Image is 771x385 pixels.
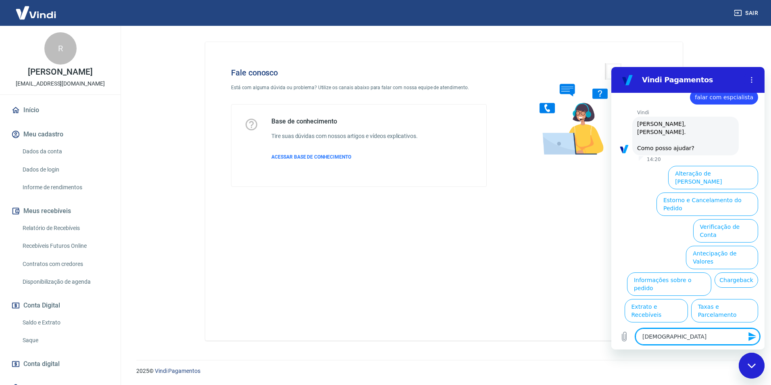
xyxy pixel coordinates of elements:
[10,355,111,373] a: Conta digital
[231,68,487,77] h4: Fale conosco
[10,297,111,314] button: Conta Digital
[10,0,62,25] img: Vindi
[23,358,60,370] span: Conta digital
[10,126,111,143] button: Meu cadastro
[19,256,111,272] a: Contratos com credores
[523,55,646,163] img: Fale conosco
[44,32,77,65] div: R
[19,238,111,254] a: Recebíveis Futuros Online
[155,368,200,374] a: Vindi Pagamentos
[19,314,111,331] a: Saldo e Extrato
[10,101,111,119] a: Início
[28,68,92,76] p: [PERSON_NAME]
[739,353,765,379] iframe: Botão para abrir a janela de mensagens, conversa em andamento
[16,80,105,88] p: [EMAIL_ADDRESS][DOMAIN_NAME]
[611,67,765,349] iframe: Janela de mensagens
[271,153,418,161] a: ACESSAR BASE DE CONHECIMENTO
[19,332,111,349] a: Saque
[19,179,111,196] a: Informe de rendimentos
[732,6,761,21] button: Sair
[19,220,111,236] a: Relatório de Recebíveis
[136,367,752,375] p: 2025 ©
[271,117,418,126] h5: Base de conhecimento
[19,274,111,290] a: Disponibilização de agenda
[271,154,351,160] span: ACESSAR BASE DE CONHECIMENTO
[19,143,111,160] a: Dados da conta
[10,202,111,220] button: Meus recebíveis
[19,161,111,178] a: Dados de login
[271,132,418,140] h6: Tire suas dúvidas com nossos artigos e vídeos explicativos.
[231,84,487,91] p: Está com alguma dúvida ou problema? Utilize os canais abaixo para falar com nossa equipe de atend...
